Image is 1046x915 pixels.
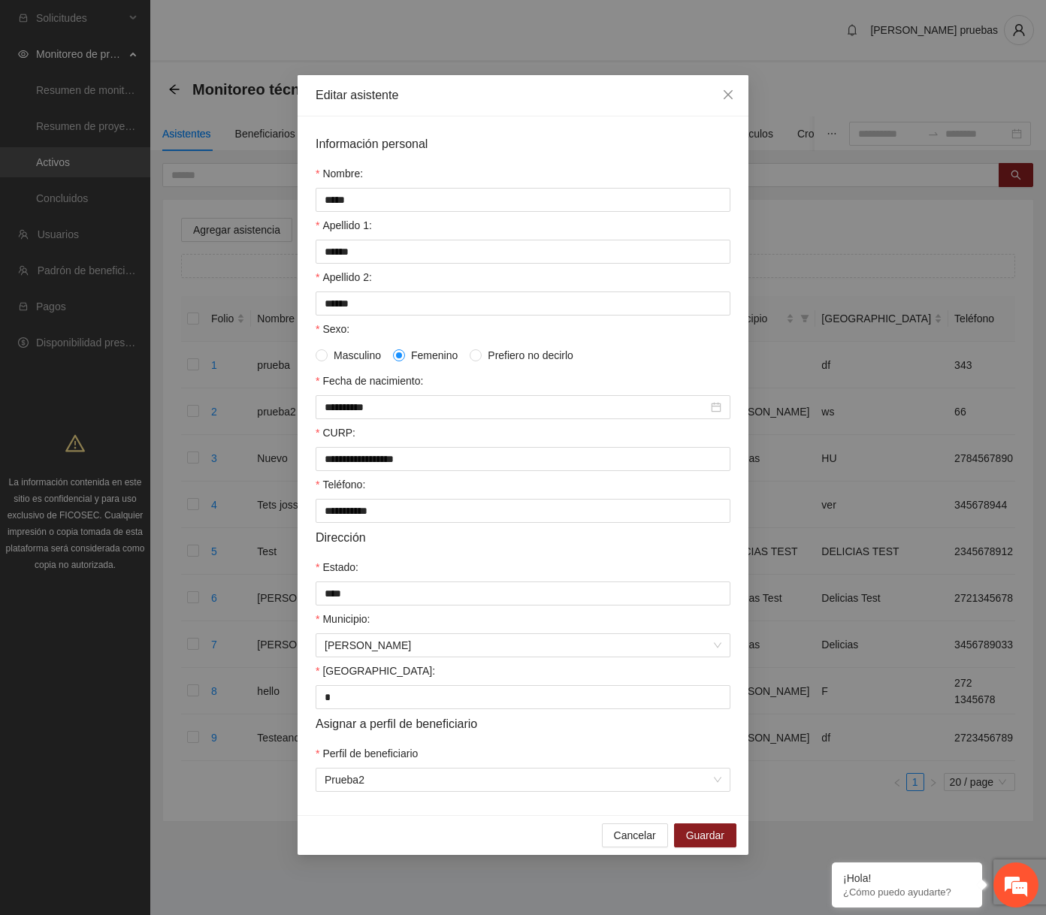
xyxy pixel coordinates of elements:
div: Chatee con nosotros ahora [78,77,252,96]
input: Apellido 2: [316,291,730,316]
label: Estado: [316,559,358,575]
span: Camargo [325,634,721,657]
div: ¡Hola! [843,872,971,884]
span: close [722,89,734,101]
label: CURP: [316,424,355,441]
div: Minimizar ventana de chat en vivo [246,8,283,44]
label: Fecha de nacimiento: [316,373,423,389]
input: Teléfono: [316,499,730,523]
label: Teléfono: [316,476,365,493]
input: Fecha de nacimiento: [325,399,708,415]
p: ¿Cómo puedo ayudarte? [843,886,971,898]
input: Nombre: [316,188,730,212]
span: Dirección [316,528,366,547]
span: Masculino [328,347,387,364]
span: Cancelar [614,827,656,844]
textarea: Escriba su mensaje y pulse “Intro” [8,410,286,463]
span: Prueba2 [325,769,721,791]
input: Colonia: [316,685,730,709]
span: Femenino [405,347,464,364]
div: Editar asistente [316,87,730,104]
label: Perfil de beneficiario [316,745,418,762]
label: Apellido 1: [316,217,372,234]
span: Asignar a perfil de beneficiario [316,714,477,733]
span: Estamos en línea. [87,201,207,352]
span: Información personal [316,134,428,153]
label: Colonia: [316,663,435,679]
input: CURP: [316,447,730,471]
input: Apellido 1: [316,240,730,264]
label: Municipio: [316,611,370,627]
button: Cancelar [602,823,668,847]
button: Guardar [674,823,736,847]
span: Guardar [686,827,724,844]
label: Sexo: [316,321,349,337]
label: Apellido 2: [316,269,372,285]
label: Nombre: [316,165,363,182]
button: Close [708,75,748,116]
input: Estado: [316,581,730,605]
span: Prefiero no decirlo [482,347,579,364]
